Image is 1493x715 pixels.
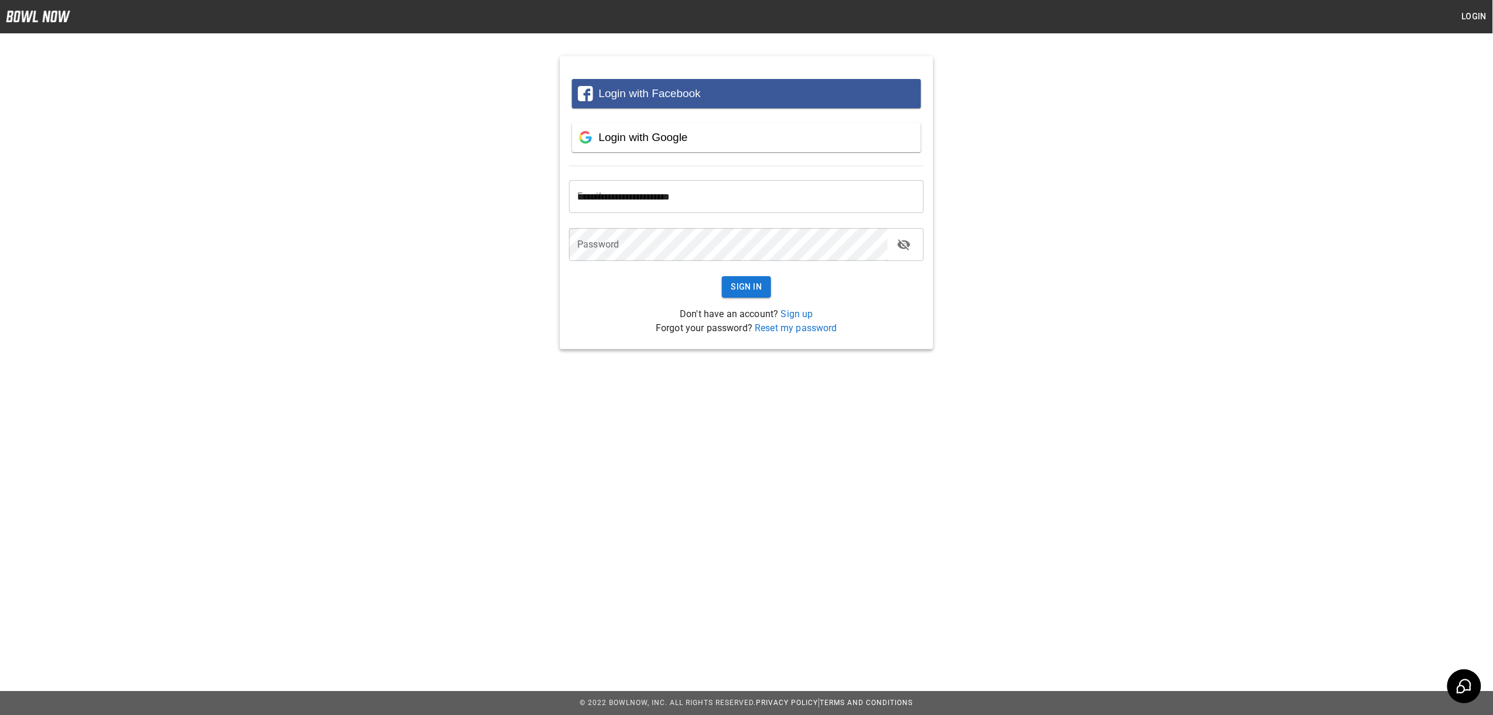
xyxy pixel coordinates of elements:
[755,322,837,334] a: Reset my password
[599,131,688,143] span: Login with Google
[569,307,924,321] p: Don't have an account?
[599,87,701,99] span: Login with Facebook
[820,699,913,707] a: Terms and Conditions
[1456,6,1493,27] button: Login
[569,321,924,335] p: Forgot your password?
[6,11,70,22] img: logo
[756,699,818,707] a: Privacy Policy
[572,79,921,108] button: Login with Facebook
[892,233,916,256] button: toggle password visibility
[781,308,813,319] a: Sign up
[572,123,921,152] button: Login with Google
[580,699,756,707] span: © 2022 BowlNow, Inc. All Rights Reserved.
[722,276,772,298] button: Sign In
